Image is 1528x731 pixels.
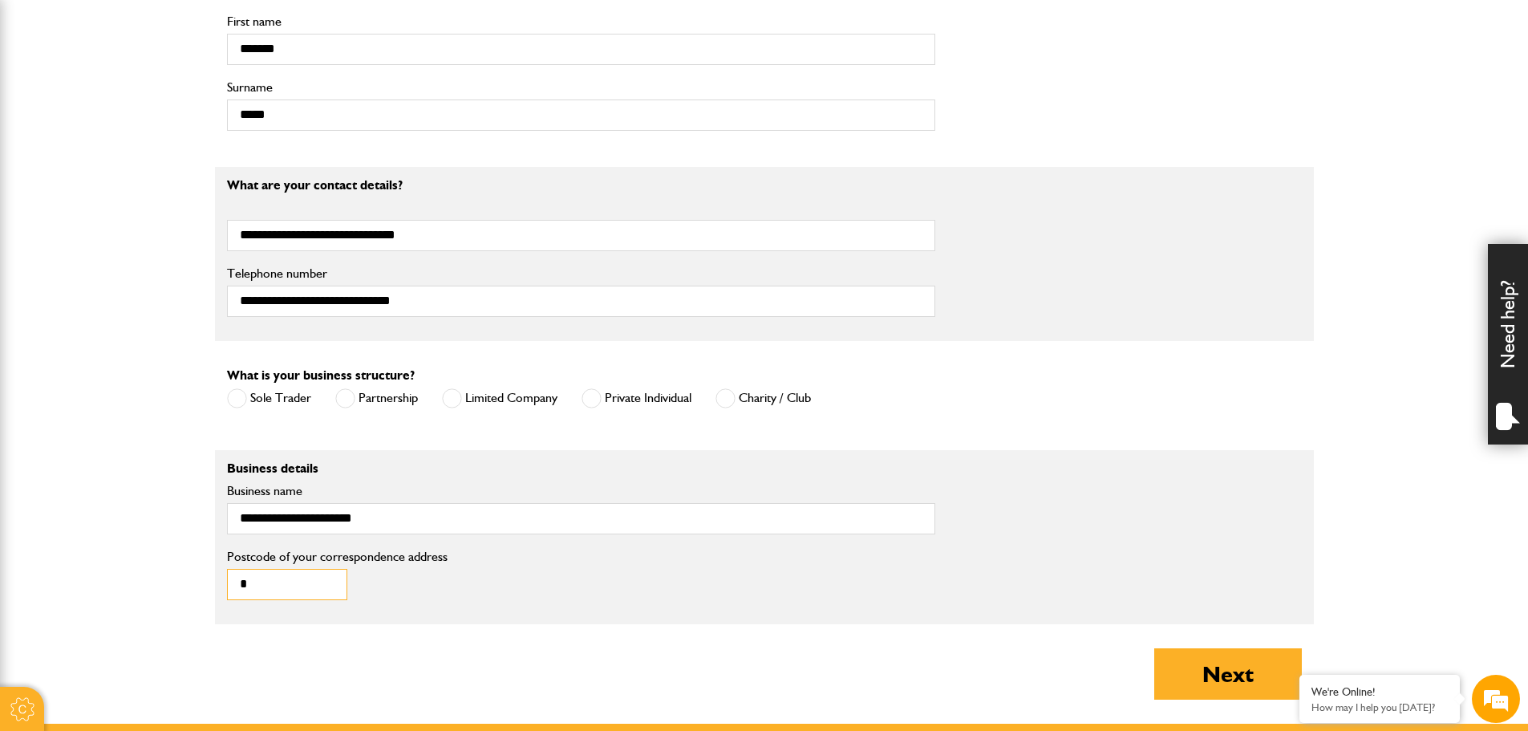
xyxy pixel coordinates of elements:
[21,196,293,231] input: Enter your email address
[442,388,557,408] label: Limited Company
[21,290,293,481] textarea: Type your message and hit 'Enter'
[1311,701,1448,713] p: How may I help you today?
[227,15,935,28] label: First name
[1154,648,1302,700] button: Next
[227,267,935,280] label: Telephone number
[227,179,935,192] p: What are your contact details?
[335,388,418,408] label: Partnership
[218,494,291,516] em: Start Chat
[582,388,691,408] label: Private Individual
[227,81,935,94] label: Surname
[227,369,415,382] label: What is your business structure?
[21,243,293,278] input: Enter your phone number
[1488,244,1528,445] div: Need help?
[715,388,811,408] label: Charity / Club
[1311,685,1448,699] div: We're Online!
[227,462,935,475] p: Business details
[263,8,302,47] div: Minimize live chat window
[83,90,270,111] div: Chat with us now
[21,148,293,184] input: Enter your last name
[227,485,935,497] label: Business name
[227,388,311,408] label: Sole Trader
[27,89,67,112] img: d_20077148190_company_1631870298795_20077148190
[227,550,472,563] label: Postcode of your correspondence address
